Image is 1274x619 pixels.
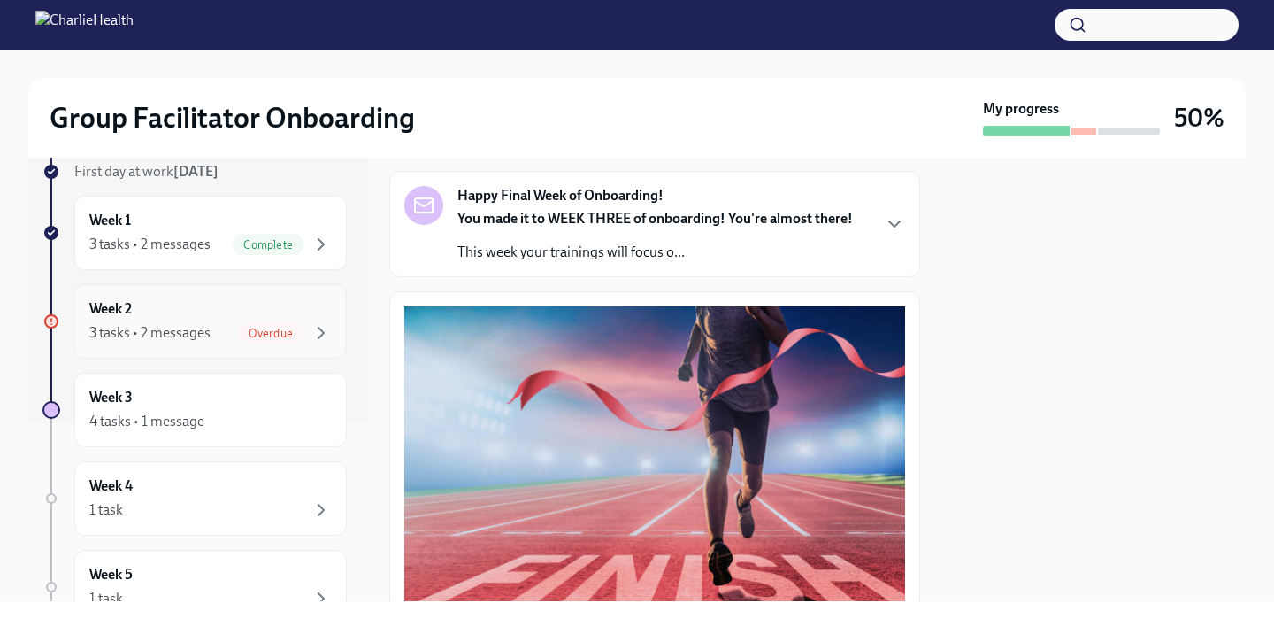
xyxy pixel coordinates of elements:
strong: Happy Final Week of Onboarding! [457,186,664,205]
h6: Week 4 [89,476,133,496]
div: 3 tasks • 2 messages [89,323,211,343]
span: First day at work [74,163,219,180]
a: Week 23 tasks • 2 messagesOverdue [42,284,347,359]
span: Overdue [238,327,303,340]
strong: [DATE] [173,163,219,180]
a: Week 34 tasks • 1 message [42,373,347,447]
div: 4 tasks • 1 message [89,412,204,431]
h6: Week 5 [89,565,133,584]
h3: 50% [1174,102,1224,134]
img: CharlieHealth [35,11,134,39]
h6: Week 1 [89,211,131,230]
span: Complete [233,238,303,251]
a: Week 41 task [42,461,347,536]
div: 1 task [89,589,123,608]
a: First day at work[DATE] [42,162,347,182]
strong: You made it to WEEK THREE of onboarding! You're almost there! [457,210,853,227]
strong: My progress [983,99,1059,119]
div: 1 task [89,500,123,520]
h6: Week 2 [89,299,132,319]
a: Week 13 tasks • 2 messagesComplete [42,196,347,270]
p: This week your trainings will focus o... [457,243,853,262]
h2: Group Facilitator Onboarding [50,100,415,135]
div: 3 tasks • 2 messages [89,235,211,254]
h6: Week 3 [89,388,133,407]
